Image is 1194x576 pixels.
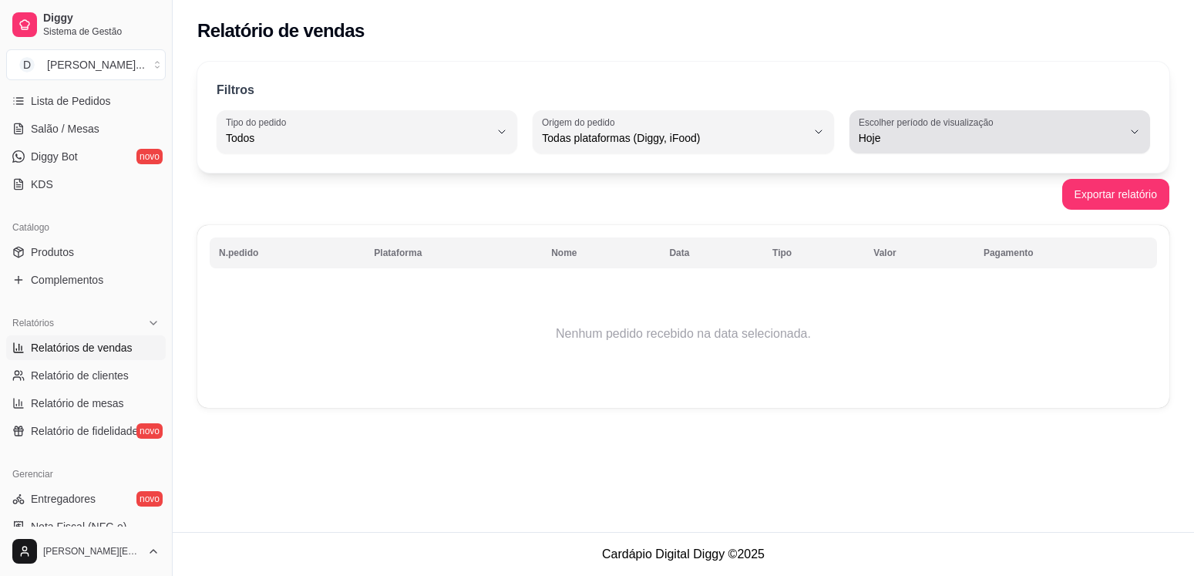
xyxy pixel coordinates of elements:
[226,116,291,129] label: Tipo do pedido
[6,268,166,292] a: Complementos
[6,144,166,169] a: Diggy Botnovo
[217,81,254,99] p: Filtros
[31,368,129,383] span: Relatório de clientes
[864,237,974,268] th: Valor
[542,130,806,146] span: Todas plataformas (Diggy, iFood)
[31,149,78,164] span: Diggy Bot
[43,12,160,25] span: Diggy
[859,130,1122,146] span: Hoje
[6,533,166,570] button: [PERSON_NAME][EMAIL_ADDRESS][DOMAIN_NAME]
[197,19,365,43] h2: Relatório de vendas
[31,519,126,534] span: Nota Fiscal (NFC-e)
[173,532,1194,576] footer: Cardápio Digital Diggy © 2025
[31,491,96,507] span: Entregadores
[6,391,166,416] a: Relatório de mesas
[6,215,166,240] div: Catálogo
[210,272,1157,396] td: Nenhum pedido recebido na data selecionada.
[6,172,166,197] a: KDS
[6,462,166,487] div: Gerenciar
[533,110,833,153] button: Origem do pedidoTodas plataformas (Diggy, iFood)
[31,396,124,411] span: Relatório de mesas
[763,237,864,268] th: Tipo
[31,244,74,260] span: Produtos
[849,110,1150,153] button: Escolher período de visualizaçãoHoje
[226,130,489,146] span: Todos
[974,237,1157,268] th: Pagamento
[6,335,166,360] a: Relatórios de vendas
[6,419,166,443] a: Relatório de fidelidadenovo
[210,237,365,268] th: N.pedido
[6,6,166,43] a: DiggySistema de Gestão
[31,177,53,192] span: KDS
[31,121,99,136] span: Salão / Mesas
[6,89,166,113] a: Lista de Pedidos
[31,93,111,109] span: Lista de Pedidos
[31,272,103,288] span: Complementos
[542,116,620,129] label: Origem do pedido
[6,487,166,511] a: Entregadoresnovo
[859,116,998,129] label: Escolher período de visualização
[660,237,763,268] th: Data
[43,25,160,38] span: Sistema de Gestão
[1062,179,1169,210] button: Exportar relatório
[6,514,166,539] a: Nota Fiscal (NFC-e)
[6,363,166,388] a: Relatório de clientes
[43,545,141,557] span: [PERSON_NAME][EMAIL_ADDRESS][DOMAIN_NAME]
[31,340,133,355] span: Relatórios de vendas
[6,49,166,80] button: Select a team
[12,317,54,329] span: Relatórios
[31,423,138,439] span: Relatório de fidelidade
[19,57,35,72] span: D
[217,110,517,153] button: Tipo do pedidoTodos
[542,237,660,268] th: Nome
[365,237,542,268] th: Plataforma
[6,240,166,264] a: Produtos
[47,57,145,72] div: [PERSON_NAME] ...
[6,116,166,141] a: Salão / Mesas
